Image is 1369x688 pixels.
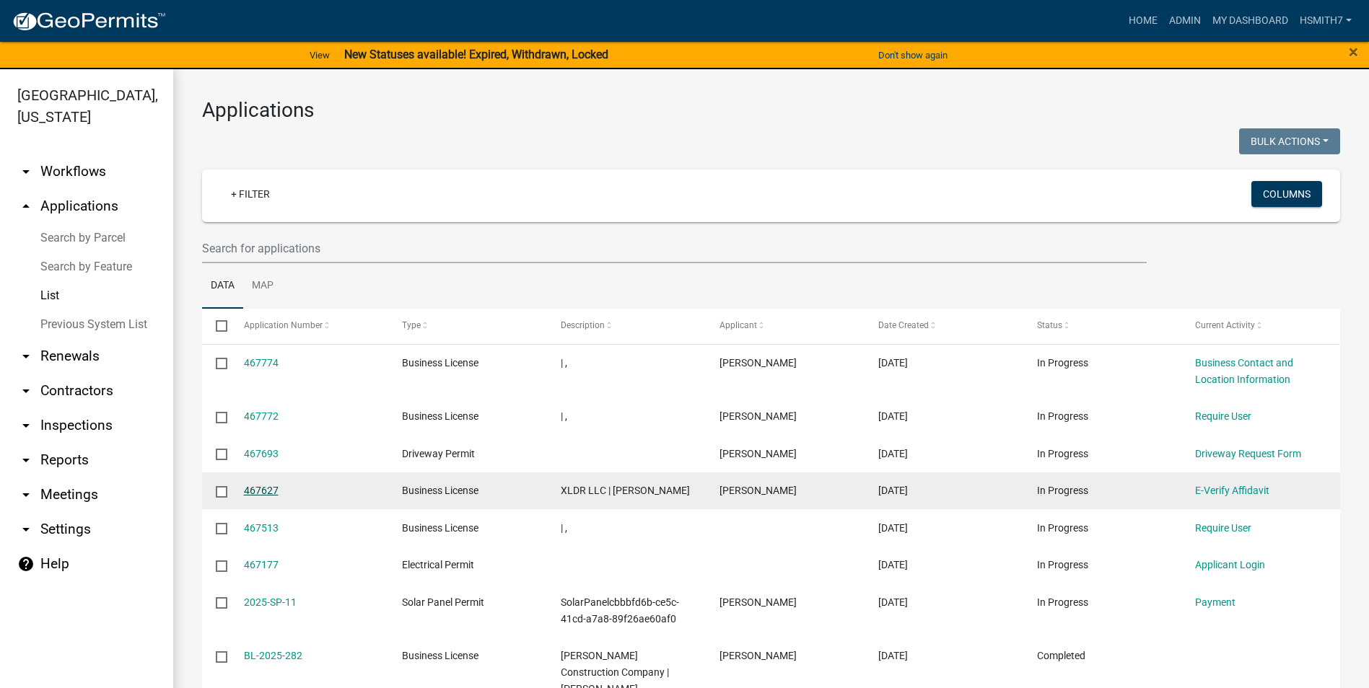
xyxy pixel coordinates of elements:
[202,309,229,343] datatable-header-cell: Select
[720,596,797,608] span: Matthew Thomas Markham
[402,650,478,661] span: Business License
[1251,181,1322,207] button: Columns
[402,320,421,330] span: Type
[561,410,567,422] span: | ,
[344,48,608,61] strong: New Statuses available! Expired, Withdrawn, Locked
[1195,410,1251,422] a: Require User
[1181,309,1340,343] datatable-header-cell: Current Activity
[244,485,279,496] a: 467627
[388,309,547,343] datatable-header-cell: Type
[304,43,336,67] a: View
[1195,448,1301,459] a: Driveway Request Form
[244,596,297,608] a: 2025-SP-11
[1195,559,1265,570] a: Applicant Login
[1037,410,1088,422] span: In Progress
[1037,559,1088,570] span: In Progress
[720,650,797,661] span: Mark Webb
[1123,7,1163,35] a: Home
[878,650,908,661] span: 08/19/2025
[402,559,474,570] span: Electrical Permit
[1037,596,1088,608] span: In Progress
[1349,43,1358,61] button: Close
[244,410,279,422] a: 467772
[878,320,929,330] span: Date Created
[1037,320,1062,330] span: Status
[17,198,35,215] i: arrow_drop_up
[229,309,388,343] datatable-header-cell: Application Number
[865,309,1023,343] datatable-header-cell: Date Created
[17,417,35,434] i: arrow_drop_down
[402,357,478,369] span: Business License
[1239,128,1340,154] button: Bulk Actions
[244,650,302,661] a: BL-2025-282
[561,522,567,534] span: | ,
[244,522,279,534] a: 467513
[1207,7,1294,35] a: My Dashboard
[561,320,605,330] span: Description
[547,309,706,343] datatable-header-cell: Description
[17,451,35,469] i: arrow_drop_down
[720,410,797,422] span: Tamara B Robinson
[1037,485,1088,496] span: In Progress
[402,485,478,496] span: Business License
[17,382,35,400] i: arrow_drop_down
[878,559,908,570] span: 08/21/2025
[1037,522,1088,534] span: In Progress
[244,559,279,570] a: 467177
[561,596,679,625] span: SolarPanelcbbbfd6b-ce5c-41cd-a7a8-89f26ae60af0
[402,522,478,534] span: Business License
[1195,320,1255,330] span: Current Activity
[244,448,279,459] a: 467693
[17,521,35,538] i: arrow_drop_down
[878,410,908,422] span: 08/22/2025
[202,234,1147,263] input: Search for applications
[219,181,281,207] a: + Filter
[878,357,908,369] span: 08/22/2025
[720,485,797,496] span: Dwight Aaron Cloud
[402,410,478,422] span: Business License
[1195,522,1251,534] a: Require User
[402,596,484,608] span: Solar Panel Permit
[706,309,865,343] datatable-header-cell: Applicant
[1349,42,1358,62] span: ×
[878,596,908,608] span: 08/20/2025
[243,263,282,309] a: Map
[1037,357,1088,369] span: In Progress
[1037,650,1085,661] span: Completed
[872,43,953,67] button: Don't show again
[402,448,475,459] span: Driveway Permit
[17,555,35,573] i: help
[17,348,35,365] i: arrow_drop_down
[17,163,35,180] i: arrow_drop_down
[561,357,567,369] span: | ,
[720,448,797,459] span: Bailey Smith
[720,320,757,330] span: Applicant
[878,485,908,496] span: 08/21/2025
[1023,309,1181,343] datatable-header-cell: Status
[202,98,1340,123] h3: Applications
[1163,7,1207,35] a: Admin
[1195,485,1269,496] a: E-Verify Affidavit
[720,357,797,369] span: Tamara B Robinson
[1294,7,1357,35] a: hsmith7
[244,320,323,330] span: Application Number
[1195,596,1235,608] a: Payment
[1195,357,1293,385] a: Business Contact and Location Information
[244,357,279,369] a: 467774
[878,522,908,534] span: 08/21/2025
[561,485,690,496] span: XLDR LLC | Cloud, Dwight
[878,448,908,459] span: 08/22/2025
[1037,448,1088,459] span: In Progress
[202,263,243,309] a: Data
[17,486,35,503] i: arrow_drop_down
